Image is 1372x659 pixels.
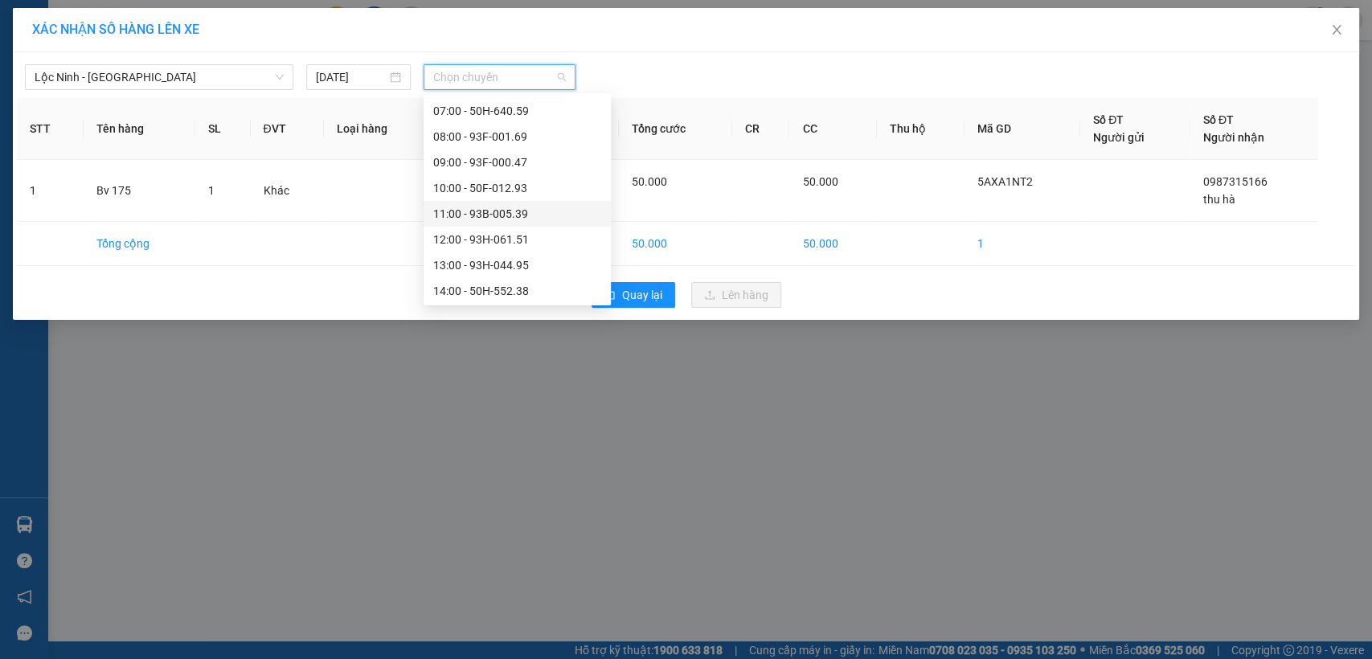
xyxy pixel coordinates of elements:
[17,160,84,222] td: 1
[977,175,1033,188] span: 5AXA1NT2
[1203,131,1264,144] span: Người nhận
[1314,8,1359,53] button: Close
[433,282,601,300] div: 14:00 - 50H-552.38
[17,98,84,160] th: STT
[84,222,196,266] td: Tổng cộng
[964,222,1080,266] td: 1
[619,222,732,266] td: 50.000
[208,184,215,197] span: 1
[195,98,250,160] th: SL
[316,68,387,86] input: 12/08/2025
[789,222,876,266] td: 50.000
[1203,175,1268,188] span: 0987315166
[324,98,432,160] th: Loại hàng
[433,102,601,120] div: 07:00 - 50H-640.59
[35,65,284,89] span: Lộc Ninh - Sài Gòn
[789,98,876,160] th: CC
[632,175,667,188] span: 50.000
[1093,131,1145,144] span: Người gửi
[877,98,965,160] th: Thu hộ
[433,256,601,274] div: 13:00 - 93H-044.95
[1093,113,1124,126] span: Số ĐT
[1203,193,1235,206] span: thu hà
[84,98,196,160] th: Tên hàng
[433,205,601,223] div: 11:00 - 93B-005.39
[619,98,732,160] th: Tổng cước
[32,22,199,37] span: XÁC NHẬN SỐ HÀNG LÊN XE
[691,282,781,308] button: uploadLên hàng
[1330,23,1343,36] span: close
[433,231,601,248] div: 12:00 - 93H-061.51
[433,65,565,89] span: Chọn chuyến
[592,282,675,308] button: rollbackQuay lại
[433,128,601,145] div: 08:00 - 93F-001.69
[251,160,324,222] td: Khác
[1203,113,1234,126] span: Số ĐT
[433,153,601,171] div: 09:00 - 93F-000.47
[251,98,324,160] th: ĐVT
[964,98,1080,160] th: Mã GD
[622,286,662,304] span: Quay lại
[433,179,601,197] div: 10:00 - 50F-012.93
[802,175,838,188] span: 50.000
[732,98,789,160] th: CR
[84,160,196,222] td: Bv 175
